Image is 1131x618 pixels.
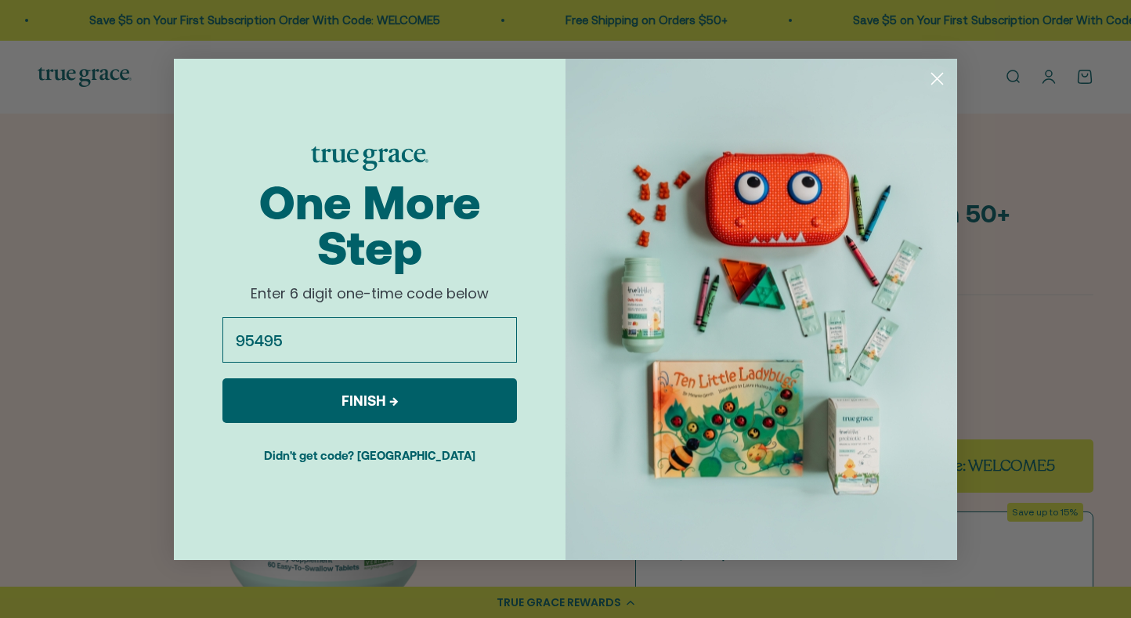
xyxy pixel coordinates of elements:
[259,175,481,275] span: One More Step
[565,59,957,560] img: 434b2455-bb6d-4450-8e89-62a77131050a.jpeg
[222,435,517,475] button: Didn't get code? [GEOGRAPHIC_DATA]
[218,285,522,302] p: Enter 6 digit one-time code below
[311,146,428,171] img: 18be5d14-aba7-4724-9449-be68293c42cd.png
[923,65,951,92] button: Close dialog
[222,317,517,363] input: Enter code
[222,378,517,423] button: FINISH →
